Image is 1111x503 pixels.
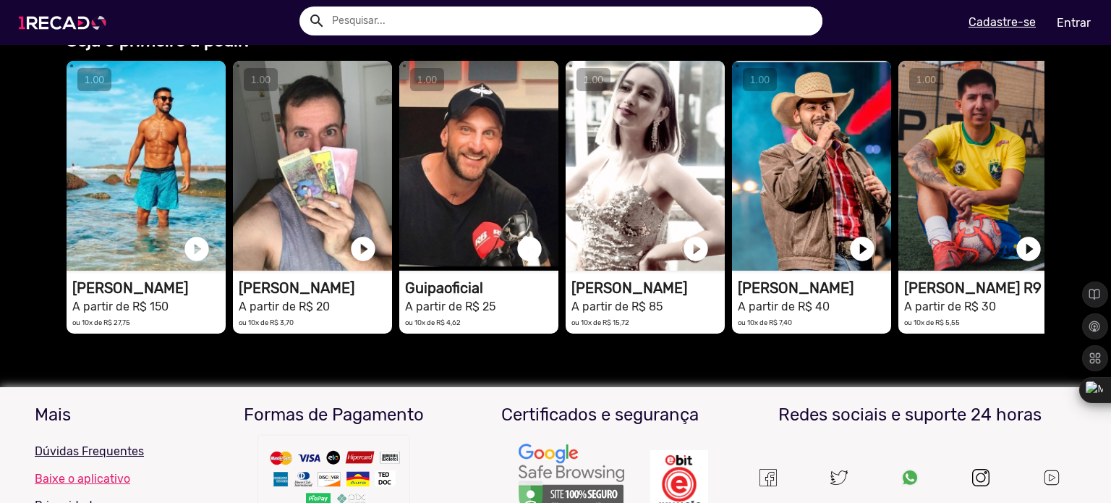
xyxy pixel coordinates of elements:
[349,234,378,263] a: play_circle_filled
[308,12,325,30] mat-icon: Example home icon
[1042,468,1061,487] img: Um recado,1Recado,1 recado,vídeo de famosos,site para pagar famosos,vídeos e lives exclusivas de ...
[35,443,190,460] p: Dúvidas Frequentes
[405,300,495,313] small: A partir de R$ 25
[1014,234,1043,263] a: play_circle_filled
[72,279,226,297] h1: [PERSON_NAME]
[744,405,1076,426] h3: Redes sociais e suporte 24 horas
[478,405,723,426] h3: Certificados e segurança
[182,234,211,263] a: play_circle_filled
[405,318,461,326] small: ou 10x de R$ 4,62
[303,7,328,33] button: Example home icon
[738,279,891,297] h1: [PERSON_NAME]
[1047,10,1100,35] a: Entrar
[848,234,877,263] a: play_circle_filled
[904,279,1057,297] h1: [PERSON_NAME] R9
[212,405,456,426] h3: Formas de Pagamento
[566,61,725,271] video: 1RECADO vídeos dedicados para fãs e empresas
[969,15,1036,29] u: Cadastre-se
[515,234,544,263] a: play_circle_filled
[738,318,792,326] small: ou 10x de R$ 7,40
[72,300,169,313] small: A partir de R$ 150
[571,279,725,297] h1: [PERSON_NAME]
[239,300,330,313] small: A partir de R$ 20
[759,469,777,486] img: Um recado,1Recado,1 recado,vídeo de famosos,site para pagar famosos,vídeos e lives exclusivas de ...
[732,61,891,271] video: 1RECADO vídeos dedicados para fãs e empresas
[904,318,960,326] small: ou 10x de R$ 5,55
[972,469,989,486] img: instagram.svg
[901,469,919,486] img: Um recado,1Recado,1 recado,vídeo de famosos,site para pagar famosos,vídeos e lives exclusivas de ...
[321,7,822,35] input: Pesquisar...
[35,472,190,486] a: Baixe o aplicativo
[830,469,848,486] img: twitter.svg
[233,61,392,271] video: 1RECADO vídeos dedicados para fãs e empresas
[904,300,996,313] small: A partir de R$ 30
[681,234,710,263] a: play_circle_filled
[571,300,663,313] small: A partir de R$ 85
[399,61,558,271] video: 1RECADO vídeos dedicados para fãs e empresas
[738,300,830,313] small: A partir de R$ 40
[239,318,294,326] small: ou 10x de R$ 3,70
[239,279,392,297] h1: [PERSON_NAME]
[405,279,558,297] h1: Guipaoficial
[898,61,1057,271] video: 1RECADO vídeos dedicados para fãs e empresas
[571,318,629,326] small: ou 10x de R$ 15,72
[67,61,226,271] video: 1RECADO vídeos dedicados para fãs e empresas
[72,318,130,326] small: ou 10x de R$ 27,75
[35,405,190,426] h3: Mais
